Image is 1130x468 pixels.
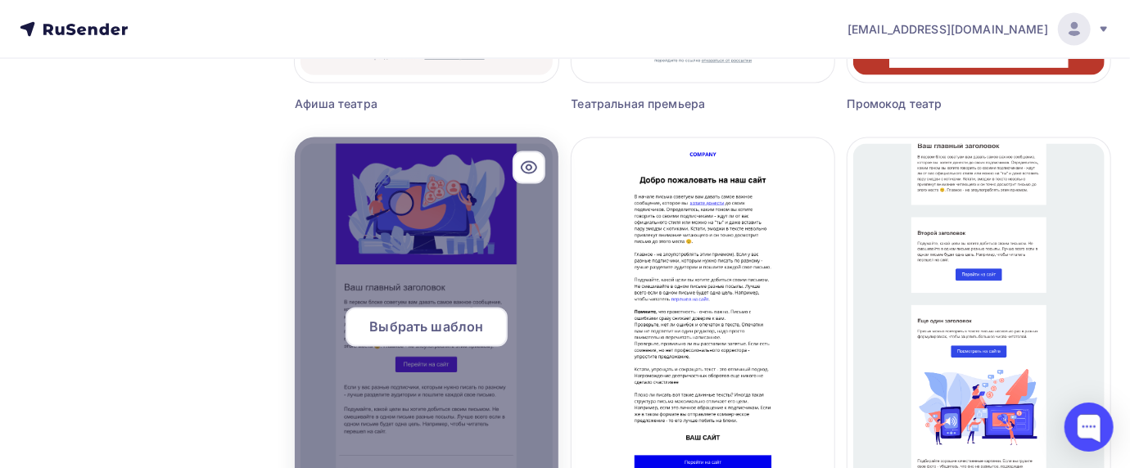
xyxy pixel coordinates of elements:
a: [EMAIL_ADDRESS][DOMAIN_NAME] [847,13,1110,46]
div: Афиша театра [295,96,492,112]
span: Выбрать шаблон [369,317,483,337]
div: Театральная премьера [572,96,769,112]
div: Промокод театр [847,96,1045,112]
span: [EMAIL_ADDRESS][DOMAIN_NAME] [847,21,1048,38]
